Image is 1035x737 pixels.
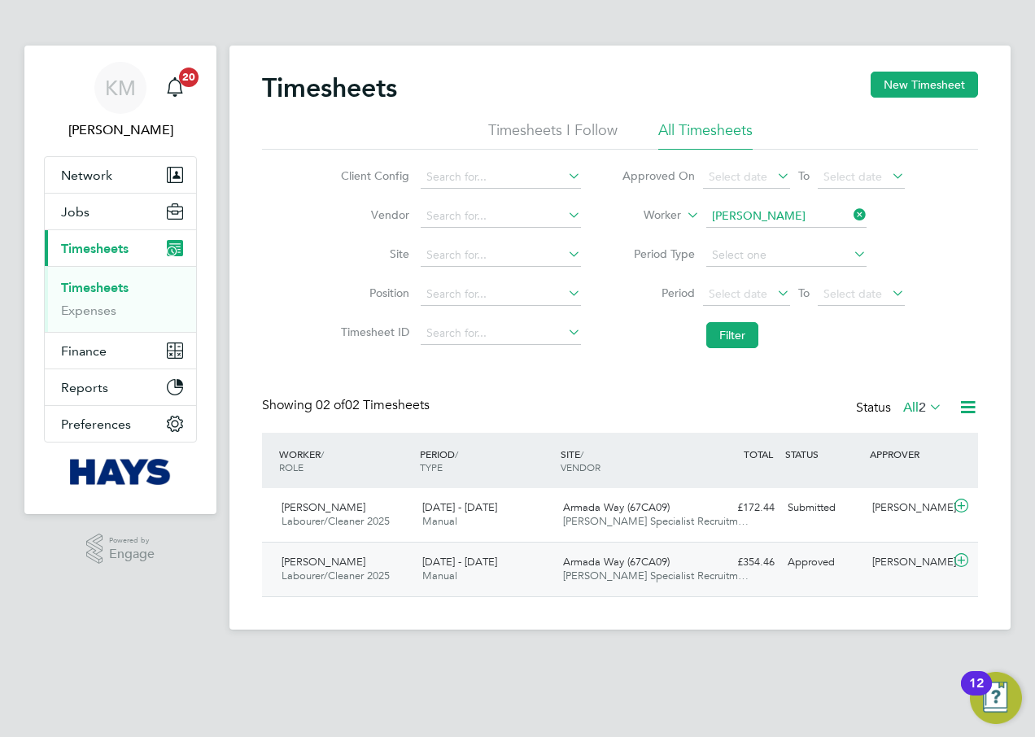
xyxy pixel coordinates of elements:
span: [PERSON_NAME] Specialist Recruitm… [563,569,749,582]
span: / [321,447,324,460]
input: Search for... [421,283,581,306]
input: Search for... [421,205,581,228]
span: Labourer/Cleaner 2025 [282,514,390,528]
a: 20 [159,62,191,114]
label: Period Type [622,246,695,261]
span: Select date [823,169,882,184]
span: / [455,447,458,460]
span: 20 [179,68,199,87]
span: Select date [709,286,767,301]
img: hays-logo-retina.png [70,459,172,485]
span: Network [61,168,112,183]
input: Search for... [706,205,867,228]
div: APPROVER [866,439,950,469]
div: Showing [262,397,433,414]
span: Manual [422,514,457,528]
span: Armada Way (67CA09) [563,555,670,569]
span: [DATE] - [DATE] [422,500,497,514]
div: [PERSON_NAME] [866,495,950,521]
label: Position [336,286,409,300]
a: Powered byEngage [86,534,155,565]
input: Select one [706,244,867,267]
div: Approved [781,549,866,576]
span: 02 Timesheets [316,397,430,413]
span: 02 of [316,397,345,413]
span: Finance [61,343,107,359]
li: Timesheets I Follow [488,120,618,150]
div: SITE [557,439,697,482]
button: Jobs [45,194,196,229]
span: Labourer/Cleaner 2025 [282,569,390,582]
a: Expenses [61,303,116,318]
div: £354.46 [697,549,781,576]
input: Search for... [421,244,581,267]
span: Powered by [109,534,155,547]
span: TYPE [420,460,443,473]
nav: Main navigation [24,46,216,514]
span: TOTAL [744,447,773,460]
span: [PERSON_NAME] [282,555,365,569]
button: Open Resource Center, 12 new notifications [970,672,1022,724]
h2: Timesheets [262,72,397,104]
a: Go to home page [44,459,197,485]
span: Select date [823,286,882,301]
li: All Timesheets [658,120,753,150]
span: Select date [709,169,767,184]
div: £172.44 [697,495,781,521]
span: ROLE [279,460,304,473]
span: [DATE] - [DATE] [422,555,497,569]
a: KM[PERSON_NAME] [44,62,197,140]
button: Timesheets [45,230,196,266]
a: Timesheets [61,280,129,295]
span: Reports [61,380,108,395]
div: Status [856,397,945,420]
div: WORKER [275,439,416,482]
div: 12 [969,683,984,704]
button: Filter [706,322,758,348]
label: Worker [608,207,681,224]
label: Period [622,286,695,300]
span: Preferences [61,416,131,432]
button: Reports [45,369,196,405]
div: PERIOD [416,439,557,482]
input: Search for... [421,166,581,189]
div: STATUS [781,439,866,469]
span: Armada Way (67CA09) [563,500,670,514]
span: Manual [422,569,457,582]
span: [PERSON_NAME] [282,500,365,514]
label: All [903,399,942,416]
button: Preferences [45,406,196,442]
span: 2 [919,399,926,416]
label: Approved On [622,168,695,183]
input: Search for... [421,322,581,345]
span: Jobs [61,204,90,220]
span: Engage [109,547,155,561]
label: Client Config [336,168,409,183]
span: / [580,447,583,460]
label: Vendor [336,207,409,222]
div: [PERSON_NAME] [866,549,950,576]
button: Finance [45,333,196,368]
div: Timesheets [45,266,196,332]
span: Timesheets [61,241,129,256]
label: Timesheet ID [336,325,409,339]
button: Network [45,157,196,193]
span: VENDOR [561,460,600,473]
span: KM [105,77,136,98]
div: Submitted [781,495,866,521]
button: New Timesheet [871,72,978,98]
label: Site [336,246,409,261]
span: To [793,165,814,186]
span: Katie McPherson [44,120,197,140]
span: [PERSON_NAME] Specialist Recruitm… [563,514,749,528]
span: To [793,282,814,303]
